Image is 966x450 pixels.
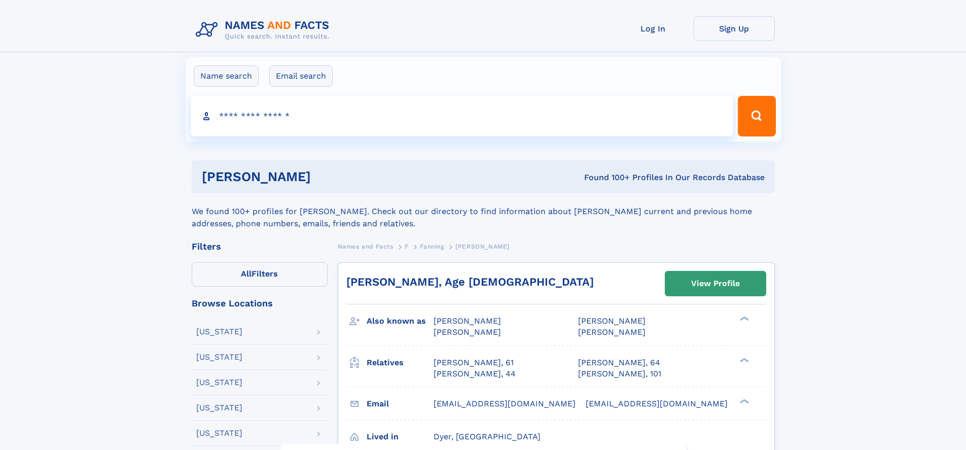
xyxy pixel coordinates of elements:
[196,404,242,412] div: [US_STATE]
[367,395,434,412] h3: Email
[194,65,259,87] label: Name search
[586,399,728,408] span: [EMAIL_ADDRESS][DOMAIN_NAME]
[434,368,516,379] a: [PERSON_NAME], 44
[196,328,242,336] div: [US_STATE]
[338,240,393,253] a: Names and Facts
[578,357,660,368] a: [PERSON_NAME], 64
[192,242,328,251] div: Filters
[578,327,646,337] span: [PERSON_NAME]
[665,271,766,296] a: View Profile
[191,96,734,136] input: search input
[434,327,501,337] span: [PERSON_NAME]
[192,16,338,44] img: Logo Names and Facts
[737,357,749,363] div: ❯
[691,272,740,295] div: View Profile
[405,240,409,253] a: F
[192,262,328,287] label: Filters
[434,316,501,326] span: [PERSON_NAME]
[434,357,514,368] a: [PERSON_NAME], 61
[346,275,594,288] a: [PERSON_NAME], Age [DEMOGRAPHIC_DATA]
[447,172,765,183] div: Found 100+ Profiles In Our Records Database
[434,399,576,408] span: [EMAIL_ADDRESS][DOMAIN_NAME]
[694,16,775,41] a: Sign Up
[367,354,434,371] h3: Relatives
[405,243,409,250] span: F
[241,269,252,279] span: All
[434,432,541,441] span: Dyer, [GEOGRAPHIC_DATA]
[738,96,775,136] button: Search Button
[196,429,242,437] div: [US_STATE]
[196,353,242,361] div: [US_STATE]
[737,316,749,322] div: ❯
[367,428,434,445] h3: Lived in
[420,243,444,250] span: Fanning
[613,16,694,41] a: Log In
[367,313,434,330] h3: Also known as
[455,243,510,250] span: [PERSON_NAME]
[202,170,448,183] h1: [PERSON_NAME]
[420,240,444,253] a: Fanning
[192,193,775,230] div: We found 100+ profiles for [PERSON_NAME]. Check out our directory to find information about [PERS...
[269,65,333,87] label: Email search
[737,398,749,404] div: ❯
[192,299,328,308] div: Browse Locations
[196,378,242,387] div: [US_STATE]
[578,316,646,326] span: [PERSON_NAME]
[578,368,661,379] a: [PERSON_NAME], 101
